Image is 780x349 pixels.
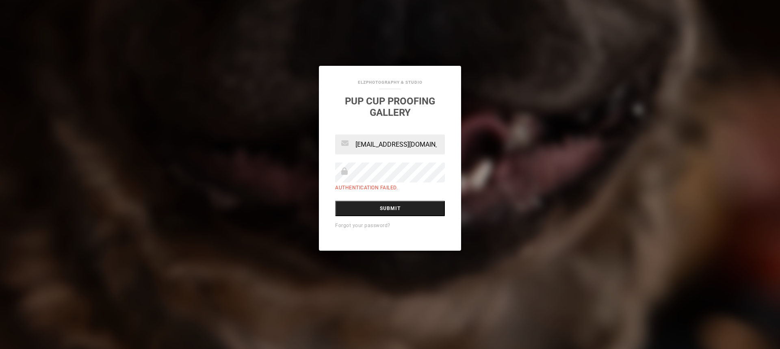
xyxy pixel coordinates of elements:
a: Pup cup proofing gallery [345,95,435,118]
input: Submit [335,201,445,216]
label: Authentication failed. [335,185,398,191]
a: Elzphotography & Studio [358,80,422,85]
input: Email [335,134,445,154]
a: Forgot your password? [335,223,390,228]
